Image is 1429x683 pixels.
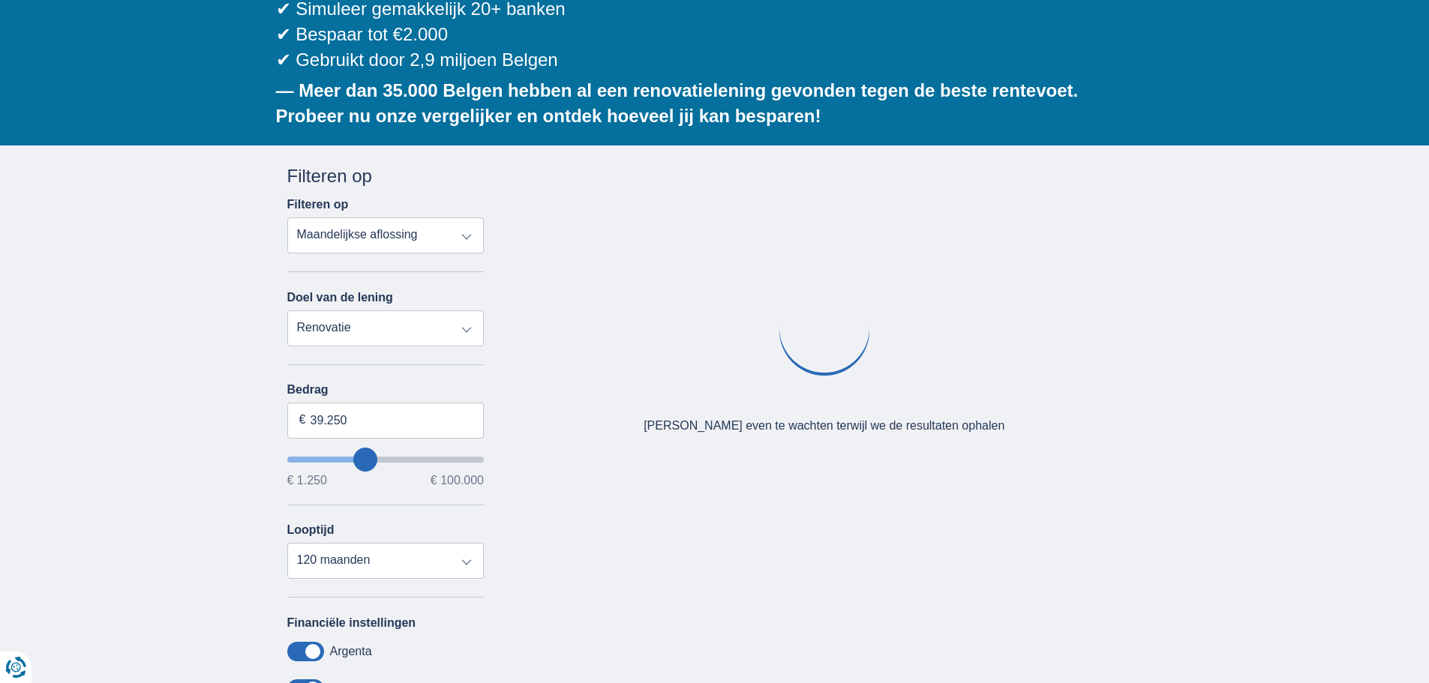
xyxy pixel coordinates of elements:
[276,80,1079,126] b: — Meer dan 35.000 Belgen hebben al een renovatielening gevonden tegen de beste rentevoet. Probeer...
[287,163,485,189] div: Filteren op
[287,383,485,397] label: Bedrag
[287,457,485,463] input: wantToBorrow
[287,475,327,487] span: € 1.250
[431,475,484,487] span: € 100.000
[299,412,306,429] span: €
[287,616,416,630] label: Financiële instellingen
[287,523,335,537] label: Looptijd
[644,418,1004,435] div: [PERSON_NAME] even te wachten terwijl we de resultaten ophalen
[287,291,393,304] label: Doel van de lening
[287,198,349,211] label: Filteren op
[330,645,372,658] label: Argenta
